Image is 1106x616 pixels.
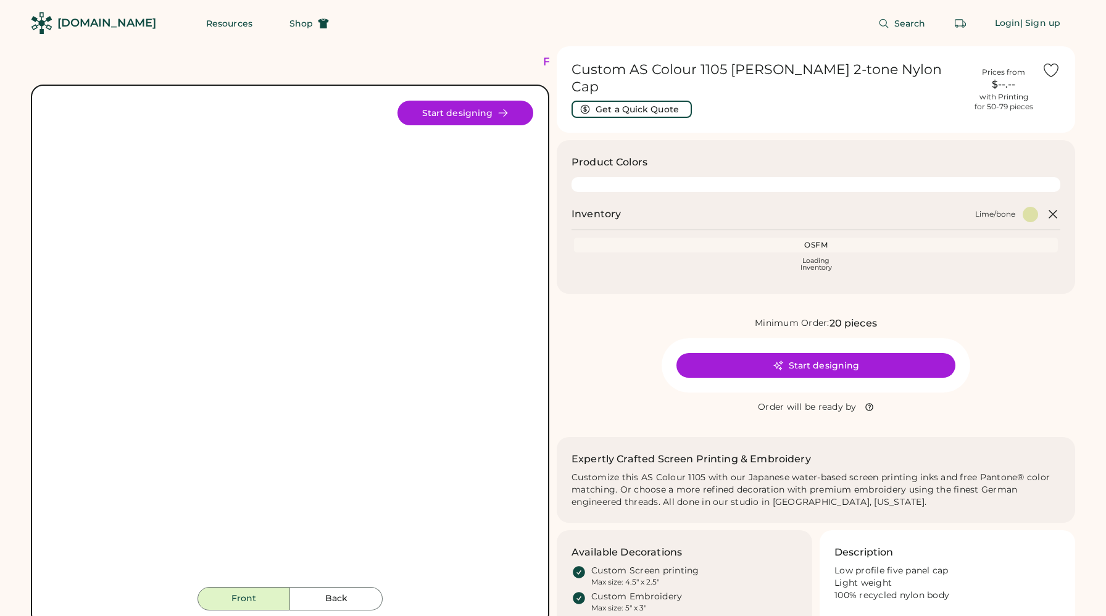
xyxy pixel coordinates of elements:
h2: Expertly Crafted Screen Printing & Embroidery [572,452,811,467]
span: Search [894,19,926,28]
button: Search [863,11,941,36]
div: [DOMAIN_NAME] [57,15,156,31]
div: Prices from [982,67,1025,77]
div: Lime/bone [975,209,1015,219]
img: Rendered Logo - Screens [31,12,52,34]
h3: Available Decorations [572,545,682,560]
div: FREE SHIPPING [543,54,649,70]
div: OSFM [576,240,1055,250]
div: Order will be ready by [758,401,857,414]
h1: Custom AS Colour 1105 [PERSON_NAME] 2-tone Nylon Cap [572,61,965,96]
button: Front [197,587,290,610]
span: Shop [289,19,313,28]
div: 1105 Style Image [47,101,533,587]
div: $--.-- [973,77,1034,92]
div: Customize this AS Colour 1105 with our Japanese water-based screen printing inks and free Pantone... [572,472,1060,509]
button: Get a Quick Quote [572,101,692,118]
button: Resources [191,11,267,36]
button: Retrieve an order [948,11,973,36]
button: Shop [275,11,344,36]
div: Login [995,17,1021,30]
div: Loading Inventory [800,257,832,271]
div: with Printing for 50-79 pieces [975,92,1033,112]
h3: Description [834,545,894,560]
div: Custom Embroidery [591,591,682,603]
div: 20 pieces [829,316,877,331]
button: Back [290,587,383,610]
div: Custom Screen printing [591,565,699,577]
div: Max size: 4.5" x 2.5" [591,577,659,587]
h2: Inventory [572,207,621,222]
button: Start designing [676,353,955,378]
button: Start designing [397,101,533,125]
img: 1105 - Lime/bone Front Image [47,101,533,587]
div: Minimum Order: [755,317,829,330]
div: Max size: 5" x 3" [591,603,646,613]
div: | Sign up [1020,17,1060,30]
h3: Product Colors [572,155,647,170]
